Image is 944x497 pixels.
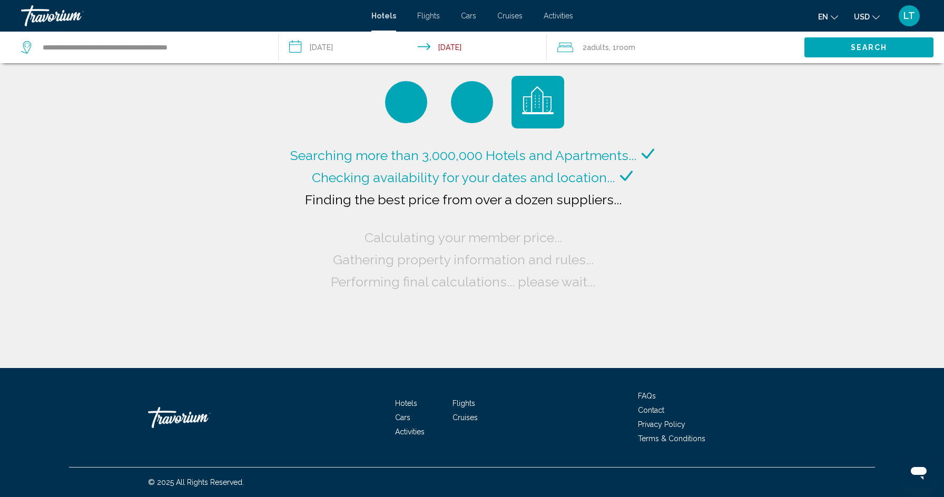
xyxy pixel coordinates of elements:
[305,192,622,207] span: Finding the best price from over a dozen suppliers...
[395,428,425,436] a: Activities
[148,402,253,433] a: Travorium
[902,455,936,489] iframe: Кнопка запуска окна обмена сообщениями
[395,413,410,422] a: Cars
[903,11,915,21] span: LT
[851,44,888,52] span: Search
[497,12,523,20] a: Cruises
[854,13,870,21] span: USD
[148,478,244,486] span: © 2025 All Rights Reserved.
[854,9,880,24] button: Change currency
[587,43,609,52] span: Adults
[312,170,615,185] span: Checking availability for your dates and location...
[365,230,562,245] span: Calculating your member price...
[896,5,923,27] button: User Menu
[638,406,664,414] a: Contact
[638,420,685,429] a: Privacy Policy
[279,32,547,63] button: Check-in date: Aug 28, 2025 Check-out date: Sep 2, 2025
[638,392,656,400] a: FAQs
[609,40,635,55] span: , 1
[331,274,595,290] span: Performing final calculations... please wait...
[461,12,476,20] a: Cars
[395,399,417,407] a: Hotels
[804,37,933,57] button: Search
[453,399,475,407] a: Flights
[21,5,361,26] a: Travorium
[638,434,705,443] a: Terms & Conditions
[583,40,609,55] span: 2
[547,32,804,63] button: Travelers: 2 adults, 0 children
[544,12,573,20] a: Activities
[453,413,478,422] a: Cruises
[818,9,838,24] button: Change language
[371,12,396,20] a: Hotels
[616,43,635,52] span: Room
[417,12,440,20] a: Flights
[290,147,636,163] span: Searching more than 3,000,000 Hotels and Apartments...
[818,13,828,21] span: en
[333,252,594,267] span: Gathering property information and rules...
